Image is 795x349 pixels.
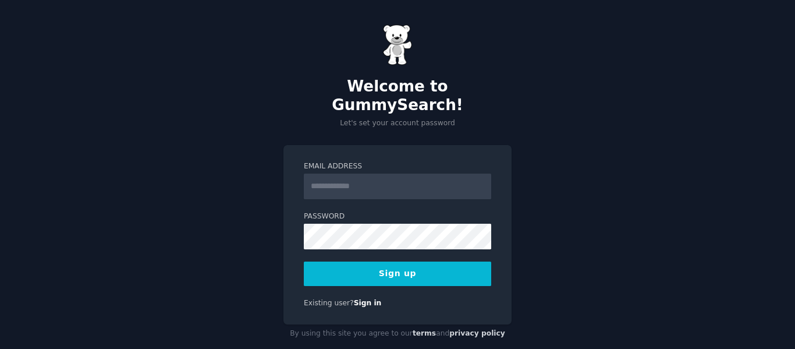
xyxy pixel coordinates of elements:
div: By using this site you agree to our and [283,325,512,343]
p: Let's set your account password [283,118,512,129]
span: Existing user? [304,299,354,307]
button: Sign up [304,262,491,286]
a: terms [413,329,436,337]
a: Sign in [354,299,382,307]
a: privacy policy [449,329,505,337]
label: Email Address [304,161,491,172]
label: Password [304,211,491,222]
img: Gummy Bear [383,24,412,65]
h2: Welcome to GummySearch! [283,77,512,114]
